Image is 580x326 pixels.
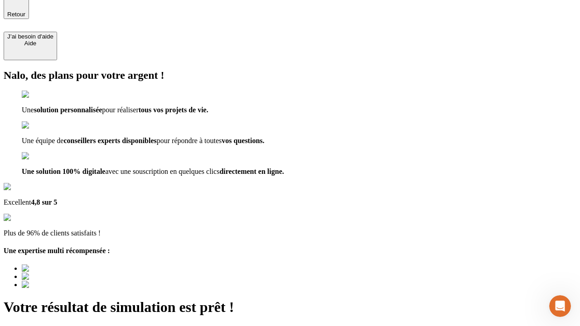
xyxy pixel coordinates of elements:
[4,183,56,191] img: Google Review
[7,33,53,40] div: J’ai besoin d'aide
[4,229,576,237] p: Plus de 96% de clients satisfaits !
[22,273,106,281] img: Best savings advice award
[34,106,102,114] span: solution personnalisée
[22,264,106,273] img: Best savings advice award
[22,121,61,129] img: checkmark
[22,281,106,289] img: Best savings advice award
[4,214,48,222] img: reviews stars
[22,168,105,175] span: Une solution 100% digitale
[22,152,61,160] img: checkmark
[7,40,53,47] div: Aide
[4,247,576,255] h4: Une expertise multi récompensée :
[4,299,576,316] h1: Votre résultat de simulation est prêt !
[219,168,284,175] span: directement en ligne.
[102,106,138,114] span: pour réaliser
[139,106,208,114] span: tous vos projets de vie.
[22,137,63,144] span: Une équipe de
[157,137,222,144] span: pour répondre à toutes
[4,69,576,81] h2: Nalo, des plans pour votre argent !
[7,11,25,18] span: Retour
[105,168,219,175] span: avec une souscription en quelques clics
[31,198,57,206] span: 4,8 sur 5
[22,91,61,99] img: checkmark
[4,32,57,60] button: J’ai besoin d'aideAide
[4,198,31,206] span: Excellent
[22,106,34,114] span: Une
[549,295,571,317] iframe: Intercom live chat
[63,137,156,144] span: conseillers experts disponibles
[222,137,264,144] span: vos questions.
